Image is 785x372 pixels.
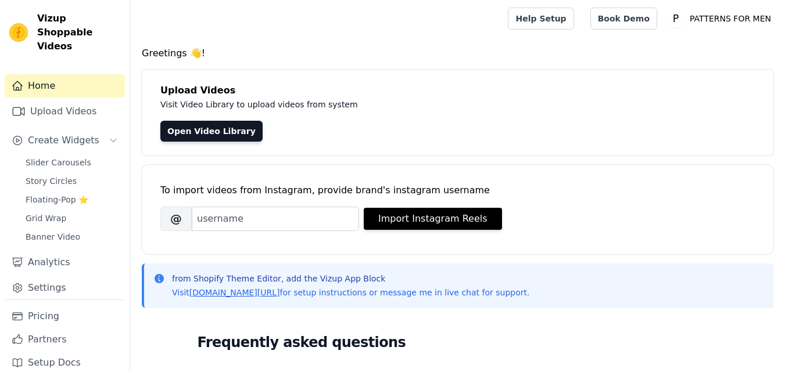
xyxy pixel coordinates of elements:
[5,251,125,274] a: Analytics
[19,229,125,245] a: Banner Video
[160,207,192,231] span: @
[9,23,28,42] img: Vizup
[5,74,125,97] a: Home
[26,231,80,243] span: Banner Video
[5,129,125,152] button: Create Widgets
[5,328,125,351] a: Partners
[508,8,573,30] a: Help Setup
[666,8,776,29] button: P PATTERNS FOR MEN
[160,183,755,197] div: To import videos from Instagram, provide brand's instagram username
[160,97,681,111] p: Visit Video Library to upload videos from system
[19,192,125,208] a: Floating-Pop ⭐
[37,12,120,53] span: Vizup Shoppable Videos
[142,46,773,60] h4: Greetings 👋!
[160,84,755,97] h4: Upload Videos
[673,13,679,24] text: P
[26,175,77,187] span: Story Circles
[19,210,125,226] a: Grid Wrap
[364,208,502,230] button: Import Instagram Reels
[26,194,88,205] span: Floating-Pop ⭐
[5,100,125,123] a: Upload Videos
[5,305,125,328] a: Pricing
[28,133,99,147] span: Create Widgets
[26,212,66,224] span: Grid Wrap
[5,276,125,299] a: Settings
[590,8,657,30] a: Book Demo
[172,273,529,284] p: from Shopify Theme Editor, add the Vizup App Block
[26,157,91,168] span: Slider Carousels
[198,331,718,354] h2: Frequently asked questions
[160,121,263,142] a: Open Video Library
[172,287,529,298] p: Visit for setup instructions or message me in live chat for support.
[192,207,359,231] input: username
[19,173,125,189] a: Story Circles
[19,154,125,171] a: Slider Carousels
[685,8,776,29] p: PATTERNS FOR MEN
[189,288,280,297] a: [DOMAIN_NAME][URL]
